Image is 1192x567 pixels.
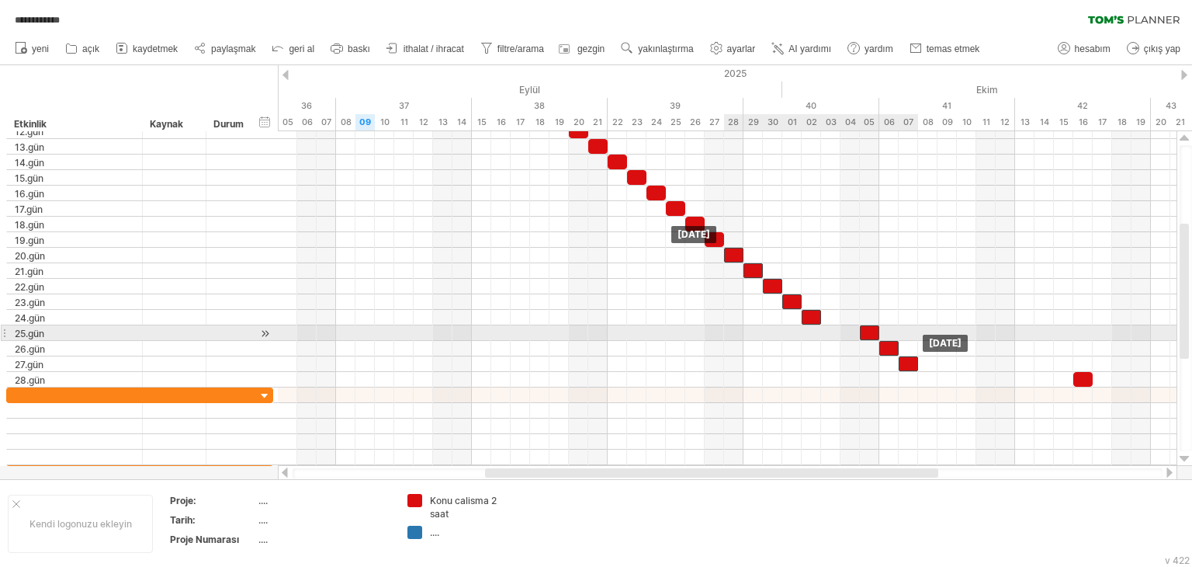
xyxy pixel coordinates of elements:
[768,39,836,59] a: AI yardımı
[1166,100,1176,111] font: 43
[430,527,439,538] font: ....
[1073,114,1093,130] div: Perşembe, 16 Ekim 2025
[728,117,739,127] font: 28
[15,374,45,386] font: 28.gün
[884,117,895,127] font: 06
[706,39,761,59] a: ayarlar
[282,117,293,127] font: 05
[632,117,643,127] font: 23
[258,325,272,342] div: etkinliğe kaydır
[976,114,996,130] div: Cumartesi, 11 Ekim 2025
[1176,117,1185,127] font: 21
[15,328,44,339] font: 25.gün
[627,114,646,130] div: Salı, 23 Eylül 2025
[170,495,196,506] font: Proje:
[906,39,985,59] a: temas etmek
[724,114,743,130] div: Pazar, 28 Eylül 2025
[516,117,525,127] font: 17
[1112,114,1131,130] div: Cumartesi, 18 Ekim 2025
[359,117,371,127] font: 09
[573,117,584,127] font: 20
[15,359,43,370] font: 27.gün
[1093,114,1112,130] div: Cuma, 17 Ekim 2025
[1000,117,1010,127] font: 12
[15,141,44,153] font: 13.gün
[375,114,394,130] div: Çarşamba, 10 Eylül 2025
[942,100,951,111] font: 41
[530,114,549,130] div: Perşembe, 18 Eylül 2025
[61,39,104,59] a: açık
[258,495,268,506] font: ....
[1144,43,1180,54] font: çıkış yap
[957,114,976,130] div: Cuma, 10 Ekim 2025
[865,43,893,54] font: yardım
[1156,117,1166,127] font: 20
[15,203,43,215] font: 17.gün
[15,235,44,246] font: 19.gün
[768,117,778,127] font: 30
[651,117,662,127] font: 24
[452,114,472,130] div: Pazar, 14 Eylül 2025
[860,114,879,130] div: Pazar, 5 Ekim 2025
[430,495,497,520] font: Konu calisma 2 saat
[962,117,972,127] font: 10
[638,43,693,54] font: yakınlaştırma
[380,117,390,127] font: 10
[15,312,45,324] font: 24.gün
[341,117,352,127] font: 08
[419,117,428,127] font: 12
[477,117,487,127] font: 15
[1020,117,1030,127] font: 13
[511,114,530,130] div: Çarşamba, 17 Eylül 2025
[788,43,831,54] font: AI yardımı
[1079,117,1088,127] font: 16
[15,188,44,200] font: 16.gün
[383,39,469,59] a: ithalat / ihracat
[670,117,681,127] font: 25
[845,117,856,127] font: 04
[1098,117,1107,127] font: 17
[1117,117,1127,127] font: 18
[534,100,545,111] font: 38
[612,117,623,127] font: 22
[297,114,317,130] div: Cumartesi, 6 Eylül 2025
[133,43,178,54] font: kaydetmek
[593,117,602,127] font: 21
[535,117,545,127] font: 18
[899,114,918,130] div: Salı, 7 Ekim 2025
[150,118,183,130] font: Kaynak
[414,114,433,130] div: Cuma, 12 Eylül 2025
[200,82,782,98] div: Eylül 2025
[577,43,605,54] font: gezgin
[788,117,797,127] font: 01
[278,114,297,130] div: Cuma, 5 Eylül 2025
[1123,39,1185,59] a: çıkış yap
[806,117,817,127] font: 02
[519,84,540,96] font: Eylül
[1054,39,1115,59] a: hesabım
[327,39,375,59] a: baskı
[317,114,336,130] div: Pazar, 7 Eylül 2025
[806,100,816,111] font: 40
[821,114,840,130] div: Cuma, 3 Ekim 2025
[400,117,408,127] font: 11
[15,172,43,184] font: 15.gün
[112,39,182,59] a: kaydetmek
[556,39,609,59] a: gezgin
[497,117,506,127] font: 16
[763,114,782,130] div: Salı, 30 Eylül 2025
[321,117,331,127] font: 07
[743,114,763,130] div: Pazartesi, 29 Eylül 2025
[433,114,452,130] div: Cumartesi, 13 Eylül 2025
[15,281,44,293] font: 22.gün
[14,118,47,130] font: Etkinlik
[608,114,627,130] div: Pazartesi, 22 Eylül 2025
[29,518,132,530] font: Kendi logonuzu ekleyin
[685,114,705,130] div: Cuma, 26 Eylül 2025
[213,118,244,130] font: Durum
[879,114,899,130] div: Pazartesi, 6 Ekim 2025
[1075,43,1111,54] font: hesabım
[336,114,355,130] div: Pazartesi, 8 Eylül 2025
[646,114,666,130] div: Çarşamba, 24 Eylül 2025
[15,266,43,277] font: 21.gün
